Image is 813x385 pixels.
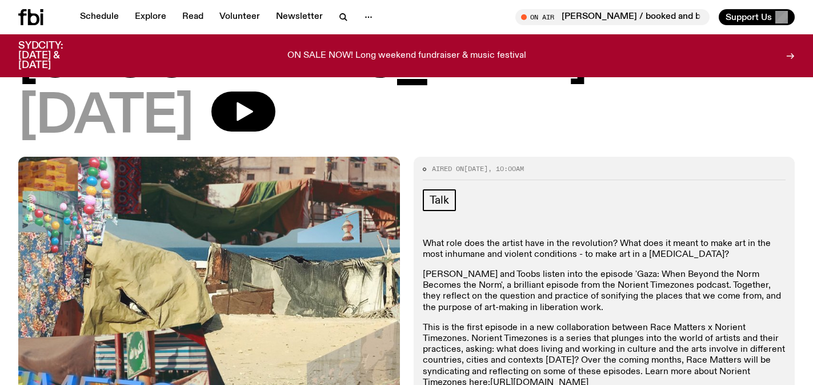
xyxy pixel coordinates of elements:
[726,12,772,22] span: Support Us
[18,92,193,143] span: [DATE]
[175,9,210,25] a: Read
[432,164,464,173] span: Aired on
[269,9,330,25] a: Newsletter
[128,9,173,25] a: Explore
[430,194,449,207] span: Talk
[287,51,526,61] p: ON SALE NOW! Long weekend fundraiser & music festival
[18,41,91,70] h3: SYDCITY: [DATE] & [DATE]
[515,9,710,25] button: On AirMornings with [PERSON_NAME] / booked and busy
[423,189,456,211] a: Talk
[423,269,786,313] p: [PERSON_NAME] and Toobs listen into the episode 'Gaza: When Beyond the Norm Becomes the Norm', a ...
[488,164,524,173] span: , 10:00am
[423,239,786,260] p: What role does the artist have in the revolution? What does it meant to make art in the most inhu...
[464,164,488,173] span: [DATE]
[719,9,795,25] button: Support Us
[73,9,126,25] a: Schedule
[213,9,267,25] a: Volunteer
